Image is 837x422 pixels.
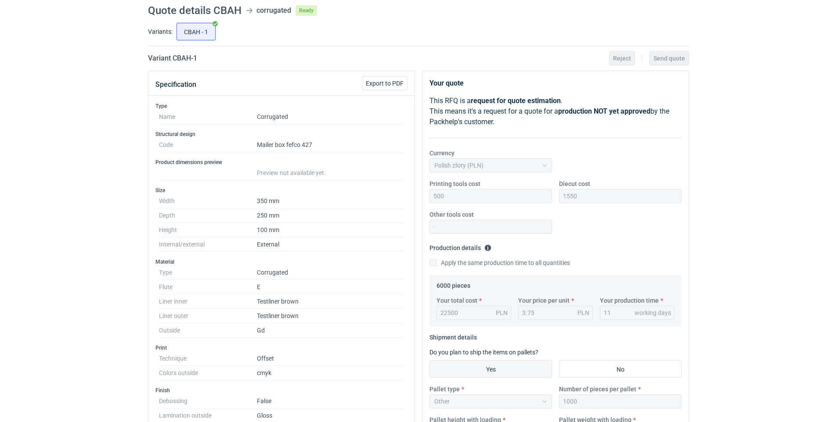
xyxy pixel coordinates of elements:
[653,55,685,61] span: Send quote
[437,279,470,289] legend: 6000 pieces
[257,208,404,223] dd: 250 mm
[429,241,491,251] legend: Production details
[471,97,561,105] strong: request for quote estimation
[496,308,508,317] div: PLN
[600,296,659,305] label: Your production time
[257,237,404,252] dd: External
[429,330,477,341] legend: Shipment details
[429,96,682,127] p: This RFQ is a . This means it's a request for a quote for a by the Packhelp's customer.
[159,323,257,338] dt: Outside
[429,349,538,356] label: Do you plan to ship the items on pallets?
[257,351,404,366] dd: Offset
[257,138,404,152] dd: Mailer box fefco 427
[559,385,636,393] label: Number of pieces per pallet
[437,296,477,305] label: Your total cost
[159,223,257,237] dt: Height
[159,309,257,323] dt: Liner outer
[159,351,257,366] dt: Technique
[559,179,590,188] label: Diecut cost
[362,76,408,90] button: Export to PDF
[256,5,291,16] div: corrugated
[429,79,464,87] strong: Your quote
[429,258,570,267] label: Apply the same production time to all quantities
[257,294,404,309] dd: Testliner brown
[155,74,196,95] button: Specification
[257,169,326,176] span: Preview not available yet.
[159,366,257,380] dt: Colors outside
[159,194,257,208] dt: Width
[159,265,257,280] dt: Type
[159,208,257,223] dt: Depth
[148,27,173,36] label: Variants:
[257,265,404,280] dd: Corrugated
[155,387,408,394] h3: Finish
[155,159,408,166] h3: Product dimensions preview
[429,385,460,393] label: Pallet type
[613,55,631,61] span: Reject
[296,5,317,16] span: Ready
[429,149,455,157] label: Currency
[649,51,689,65] button: Send quote
[155,103,408,110] h3: Type
[159,280,257,294] dt: Flute
[159,394,257,408] dt: Debossing
[257,110,404,124] dd: Corrugated
[257,394,404,408] dd: False
[155,187,408,194] h3: Size
[155,344,408,351] h3: Print
[429,210,474,219] label: Other tools cost
[257,280,404,294] dd: E
[159,294,257,309] dt: Liner inner
[177,23,216,40] label: CBAH - 1
[257,309,404,323] dd: Testliner brown
[257,223,404,237] dd: 100 mm
[159,110,257,124] dt: Name
[155,258,408,265] h3: Material
[148,53,197,64] h2: Variant CBAH - 1
[159,237,257,252] dt: Internal/external
[257,323,404,338] dd: Gd
[429,179,480,188] label: Printing tools cost
[148,5,242,16] h1: Quote details CBAH
[159,138,257,152] dt: Code
[257,194,404,208] dd: 350 mm
[577,308,589,317] div: PLN
[257,366,404,380] dd: cmyk
[155,131,408,138] h3: Structural design
[518,296,570,305] label: Your price per unit
[366,80,404,86] span: Export to PDF
[609,51,635,65] button: Reject
[635,308,671,317] div: working days
[558,107,650,115] strong: production NOT yet approved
